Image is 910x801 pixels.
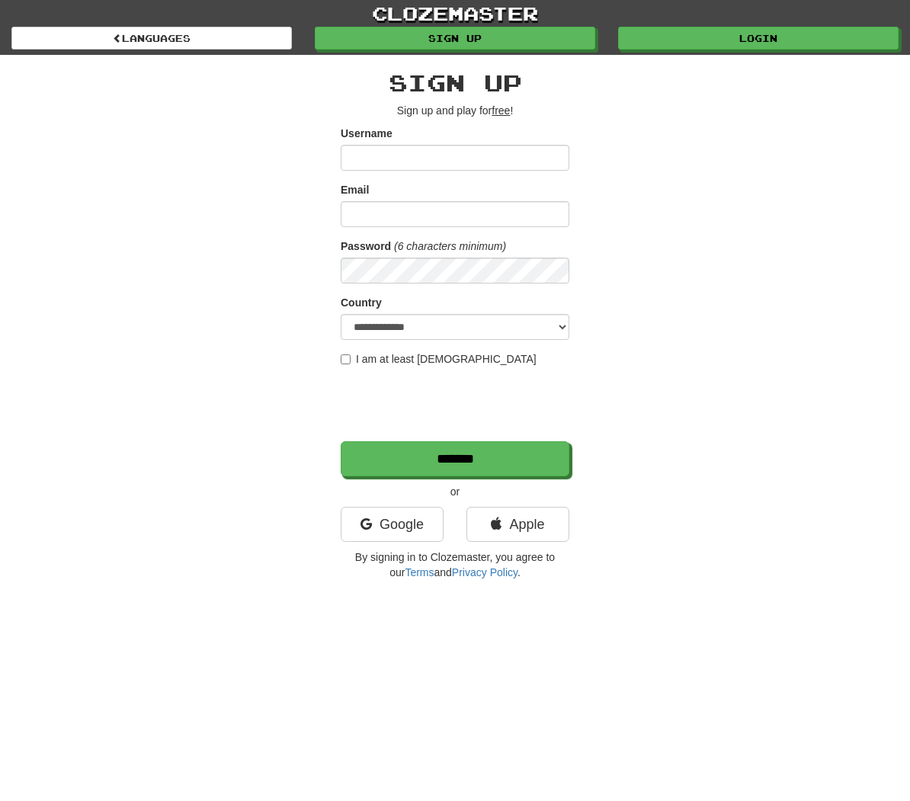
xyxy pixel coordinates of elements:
a: Privacy Policy [452,566,517,578]
label: Country [341,295,382,310]
label: Username [341,126,393,141]
p: or [341,484,569,499]
a: Google [341,507,444,542]
iframe: reCAPTCHA [341,374,572,434]
a: Login [618,27,899,50]
p: Sign up and play for ! [341,103,569,118]
em: (6 characters minimum) [394,240,506,252]
a: Terms [405,566,434,578]
h2: Sign up [341,70,569,95]
label: Email [341,182,369,197]
input: I am at least [DEMOGRAPHIC_DATA] [341,354,351,364]
a: Sign up [315,27,595,50]
u: free [492,104,510,117]
label: Password [341,239,391,254]
a: Apple [466,507,569,542]
a: Languages [11,27,292,50]
p: By signing in to Clozemaster, you agree to our and . [341,549,569,580]
label: I am at least [DEMOGRAPHIC_DATA] [341,351,537,367]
